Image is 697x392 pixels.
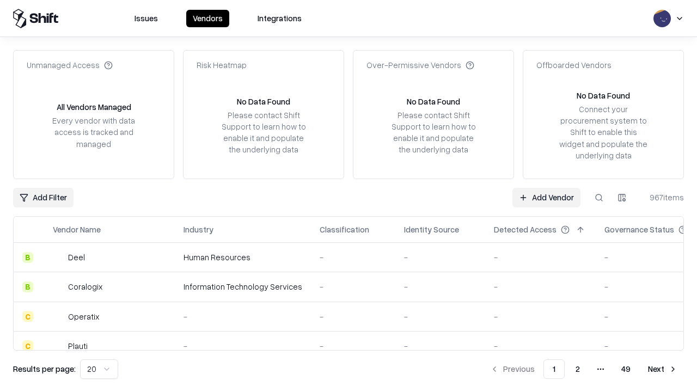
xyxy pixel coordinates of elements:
[128,10,164,27] button: Issues
[68,340,88,352] div: Plauti
[404,224,459,235] div: Identity Source
[184,224,213,235] div: Industry
[320,340,387,352] div: -
[22,281,33,292] div: B
[27,59,113,71] div: Unmanaged Access
[237,96,290,107] div: No Data Found
[404,252,476,263] div: -
[320,311,387,322] div: -
[320,281,387,292] div: -
[494,252,587,263] div: -
[184,340,302,352] div: -
[22,252,33,263] div: B
[184,311,302,322] div: -
[186,10,229,27] button: Vendors
[68,252,85,263] div: Deel
[494,340,587,352] div: -
[53,311,64,322] img: Operatix
[48,115,139,149] div: Every vendor with data access is tracked and managed
[68,281,102,292] div: Coralogix
[567,359,589,379] button: 2
[320,224,369,235] div: Classification
[53,340,64,351] img: Plauti
[404,340,476,352] div: -
[320,252,387,263] div: -
[536,59,612,71] div: Offboarded Vendors
[640,192,684,203] div: 967 items
[53,281,64,292] img: Coralogix
[407,96,460,107] div: No Data Found
[613,359,639,379] button: 49
[388,109,479,156] div: Please contact Shift Support to learn how to enable it and populate the underlying data
[494,281,587,292] div: -
[184,281,302,292] div: Information Technology Services
[641,359,684,379] button: Next
[543,359,565,379] button: 1
[57,101,131,113] div: All Vendors Managed
[22,340,33,351] div: C
[404,281,476,292] div: -
[404,311,476,322] div: -
[218,109,309,156] div: Please contact Shift Support to learn how to enable it and populate the underlying data
[604,224,674,235] div: Governance Status
[53,252,64,263] img: Deel
[494,224,557,235] div: Detected Access
[558,103,649,161] div: Connect your procurement system to Shift to enable this widget and populate the underlying data
[184,252,302,263] div: Human Resources
[251,10,308,27] button: Integrations
[484,359,684,379] nav: pagination
[494,311,587,322] div: -
[68,311,99,322] div: Operatix
[512,188,580,207] a: Add Vendor
[53,224,101,235] div: Vendor Name
[197,59,247,71] div: Risk Heatmap
[13,363,76,375] p: Results per page:
[366,59,474,71] div: Over-Permissive Vendors
[13,188,74,207] button: Add Filter
[22,311,33,322] div: C
[577,90,630,101] div: No Data Found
